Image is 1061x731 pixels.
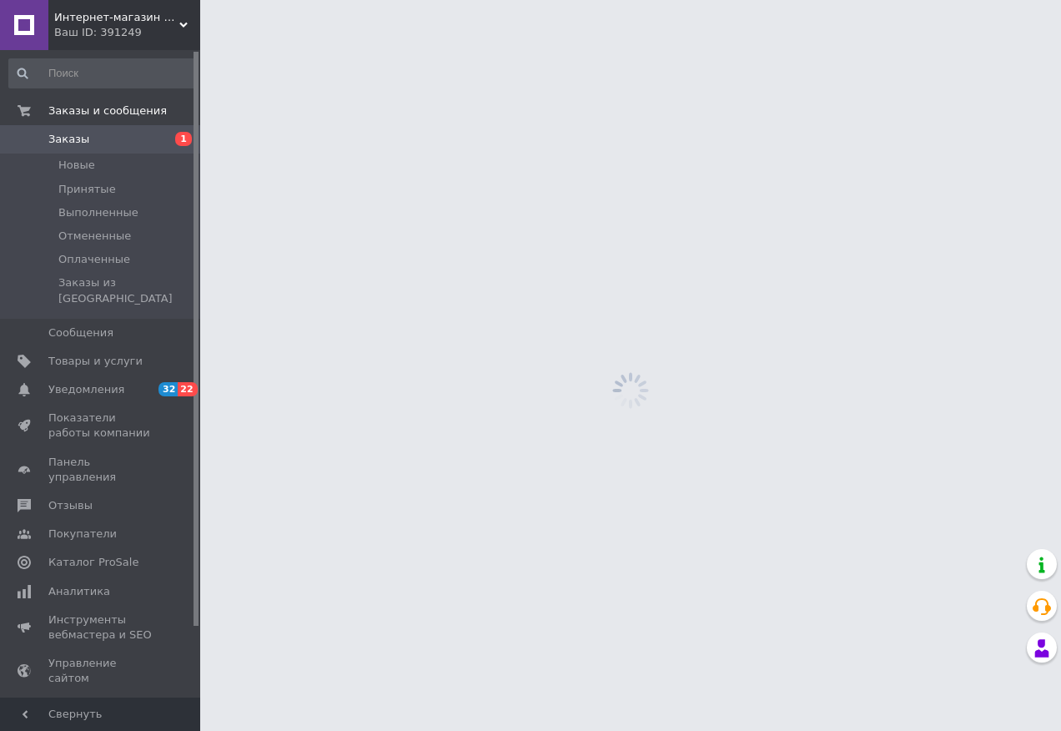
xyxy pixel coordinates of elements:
span: Покупатели [48,527,117,542]
img: spinner_grey-bg-hcd09dd2d8f1a785e3413b09b97f8118e7.gif [608,368,653,413]
div: Ваш ID: 391249 [54,25,200,40]
span: Оплаченные [58,252,130,267]
span: Инструменты вебмастера и SEO [48,613,154,643]
span: Интернет-магазин «Luvete-market» [54,10,179,25]
span: Заказы из [GEOGRAPHIC_DATA] [58,275,195,305]
span: Панель управления [48,455,154,485]
span: Показатели работы компании [48,411,154,441]
span: Товары и услуги [48,354,143,369]
span: 32 [158,382,178,396]
span: Каталог ProSale [48,555,138,570]
span: 1 [175,132,192,146]
span: Сообщения [48,325,113,340]
span: Отмененные [58,229,131,244]
input: Поиск [8,58,197,88]
span: Выполненные [58,205,138,220]
span: Заказы [48,132,89,147]
span: 22 [178,382,197,396]
span: Новые [58,158,95,173]
span: Управление сайтом [48,656,154,686]
span: Аналитика [48,584,110,599]
span: Отзывы [48,498,93,513]
span: Заказы и сообщения [48,103,167,118]
span: Уведомления [48,382,124,397]
span: Принятые [58,182,116,197]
